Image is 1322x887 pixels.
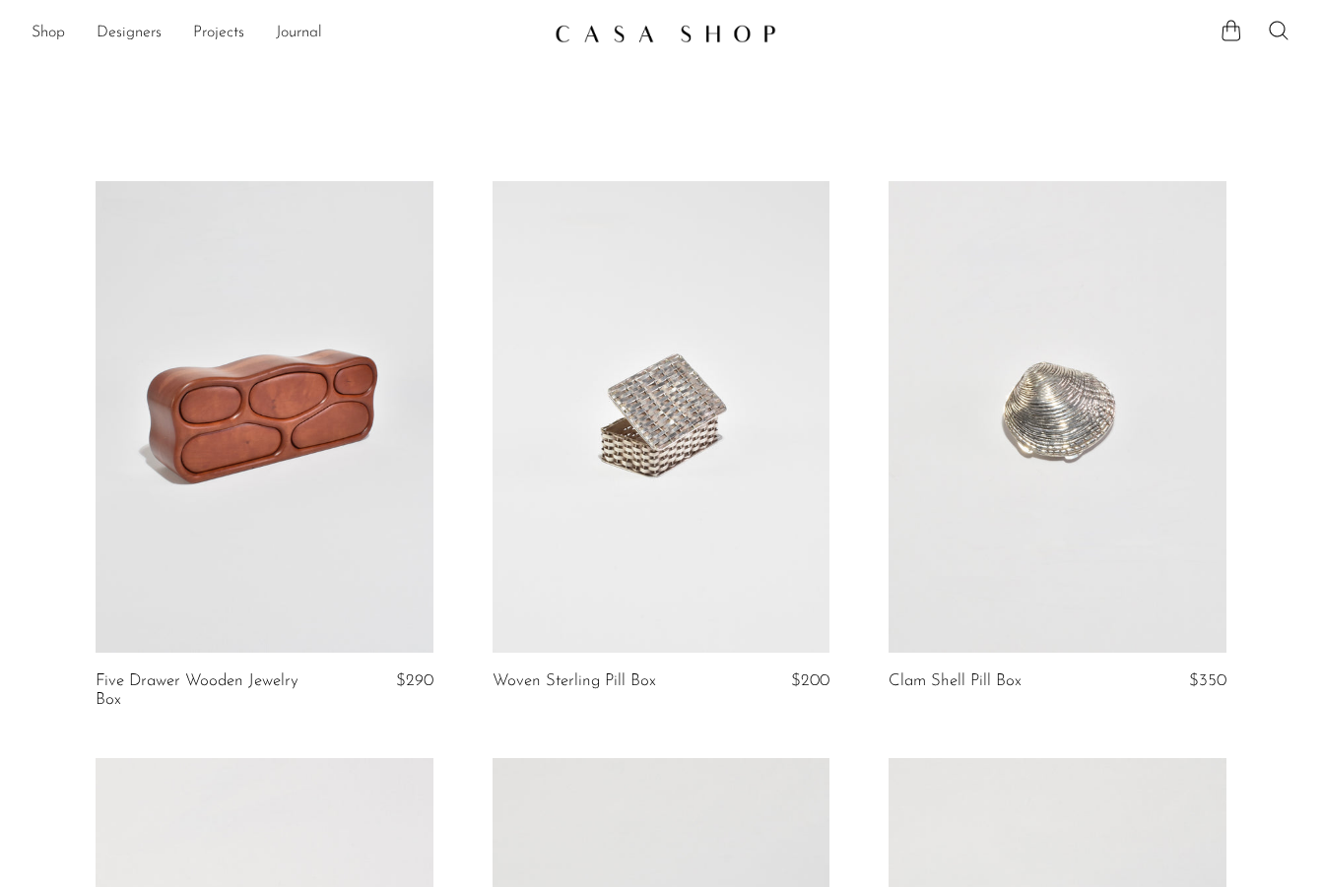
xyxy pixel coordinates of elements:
a: Woven Sterling Pill Box [493,672,656,690]
span: $350 [1189,672,1226,689]
span: $290 [396,672,433,689]
a: Clam Shell Pill Box [889,672,1022,690]
a: Journal [276,21,322,46]
a: Projects [193,21,244,46]
nav: Desktop navigation [32,17,539,50]
a: Designers [97,21,162,46]
span: $200 [791,672,829,689]
ul: NEW HEADER MENU [32,17,539,50]
a: Five Drawer Wooden Jewelry Box [96,672,320,709]
a: Shop [32,21,65,46]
